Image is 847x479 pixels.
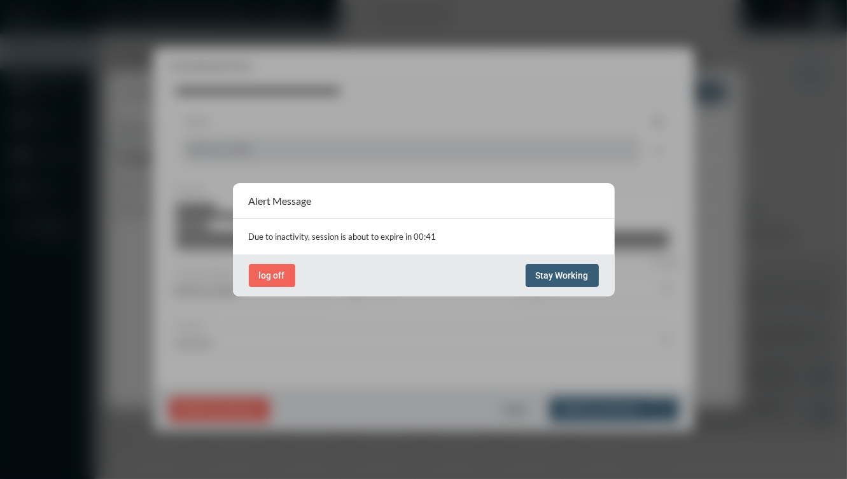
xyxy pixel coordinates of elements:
button: Stay Working [526,264,599,287]
h2: Alert Message [249,195,312,207]
span: log off [259,270,285,281]
p: Due to inactivity, session is about to expire in 00:41 [249,232,599,242]
button: log off [249,264,295,287]
span: Stay Working [536,270,589,281]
